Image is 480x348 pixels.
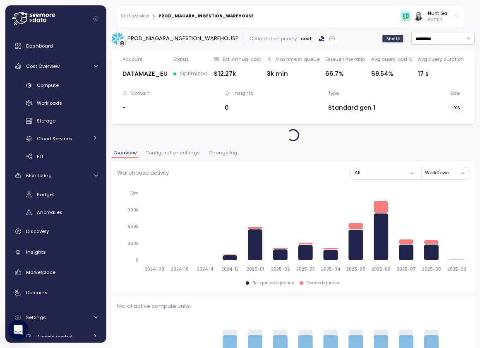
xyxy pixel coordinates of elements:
[9,206,103,219] a: Anomalies
[425,167,469,179] button: Workflows
[9,244,103,260] a: Insights
[121,14,149,18] a: Cost overview
[37,209,62,216] span: Anomalies
[9,167,103,184] a: Monitoring
[386,36,401,42] span: Month
[127,224,139,229] tspan: 600k
[9,223,103,240] a: Discovery
[209,151,237,155] span: Change log
[26,249,46,255] span: Insights
[197,266,213,272] tspan: 2024-11
[145,266,164,272] tspan: 2024-09
[9,264,103,281] a: Marketplace
[26,172,52,179] span: Monitoring
[37,100,62,106] span: Workloads
[122,103,150,113] div: -
[37,82,59,89] span: Compute
[325,56,365,62] div: Queue time ratio
[37,334,72,340] span: Access control
[9,330,103,343] a: Access control
[9,310,103,326] a: Settings
[117,169,169,177] p: Warehouse activity
[247,266,264,272] tspan: 2025-01
[233,90,253,96] div: Insights
[9,38,103,54] a: Dashboard
[351,167,418,179] button: All
[328,90,339,96] div: Type
[117,302,469,310] p: No. of active compute units
[214,69,261,79] div: $12.27k
[136,257,139,263] tspan: 0
[9,188,103,202] a: Budget
[26,63,60,70] span: Cost Overview
[346,266,365,272] tspan: 2025-05
[122,69,168,79] div: DATAMAZE_EU
[26,289,48,296] span: Domains
[8,320,28,340] div: Open Intercom Messenger
[127,34,238,43] div: PROD_NIAGARA_INGESTION_WAREHOUSE
[9,149,103,163] a: ETL
[37,191,54,198] span: Budget
[325,69,365,79] div: 66.7%
[447,266,466,272] tspan: 2025-09
[296,266,315,272] tspan: 2025-03
[307,280,341,286] div: Queued queries
[131,90,150,96] div: Domain
[371,69,412,79] div: 69.54%
[37,118,55,124] span: Storage
[37,153,44,160] span: ETL
[250,35,298,42] div: Optimization priority:
[418,69,464,79] div: 17 s
[129,190,139,196] tspan: 1.2m
[26,228,49,235] span: Discovery
[225,103,253,113] div: 0
[223,56,261,62] div: Est. Annual cost
[450,90,460,96] div: Size
[9,96,103,110] a: Workloads
[122,56,143,62] div: Account
[26,43,53,49] span: Dashboard
[145,151,200,155] span: Configuration settings
[26,269,55,276] span: Marketplace
[301,35,312,42] p: cost
[127,207,139,213] tspan: 900k
[158,14,254,18] div: PROD_NIAGARA_INGESTION_WAREHOUSE
[180,70,208,78] p: Optimized
[328,103,375,113] div: Standard gen 1
[372,266,391,272] tspan: 2025-06
[397,266,416,272] tspan: 2025-07
[91,16,101,22] button: Collapse navigation
[371,56,412,62] div: Avg query load %
[37,135,72,142] span: Cloud Services
[171,266,189,272] tspan: 2024-10
[271,266,290,272] tspan: 2025-02
[9,285,103,301] a: Domains
[428,17,449,22] p: Admin
[422,266,441,272] tspan: 2025-08
[276,56,319,62] div: Max time in queue
[401,12,410,20] img: 65f98ecb31a39d60f1f315eb.PNG
[454,103,460,112] span: XS
[9,132,103,145] a: Cloud Services
[321,266,341,272] tspan: 2025-04
[418,56,464,62] div: Avg query duration
[152,14,155,19] div: >
[9,79,103,92] a: Compute
[113,151,137,155] span: Overview
[221,266,239,272] tspan: 2024-12
[414,12,422,20] img: ACg8ocIVugc3DtI--ID6pffOeA5XcvoqExjdOmyrlhjOptQpqjom7zQ=s96-c
[428,10,449,17] div: Nurit Gal
[173,56,189,62] div: Status
[9,114,103,128] a: Storage
[252,280,294,286] div: Not queued queries
[128,241,139,246] tspan: 300k
[267,69,319,79] div: 3k min
[9,58,103,74] a: Cost Overview
[26,314,46,321] span: Settings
